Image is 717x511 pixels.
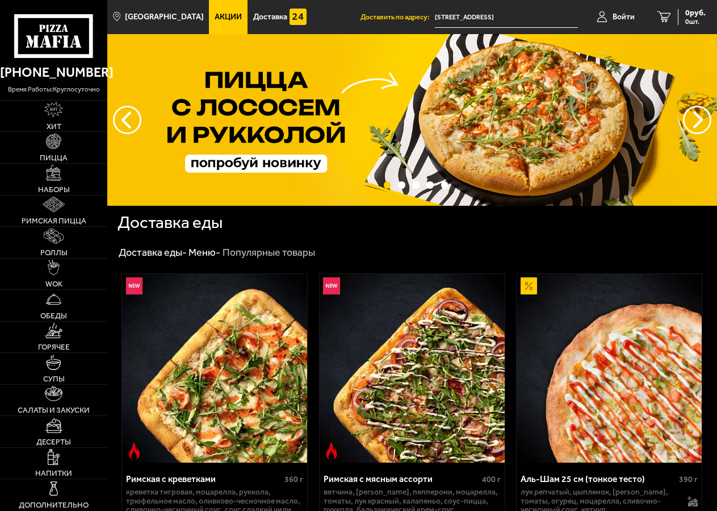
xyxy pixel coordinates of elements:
div: Популярные товары [223,246,315,259]
img: Аль-Шам 25 см (тонкое тесто) [517,274,702,463]
span: Горячее [38,343,70,351]
span: Наборы [38,186,70,193]
button: точки переключения [412,181,420,189]
span: Десерты [36,438,71,446]
span: Войти [613,13,635,21]
span: 390 г [679,475,698,484]
img: 15daf4d41897b9f0e9f617042186c801.svg [290,9,307,26]
button: точки переключения [441,181,448,189]
span: Обеды [40,312,67,319]
span: Римская пицца [22,217,86,225]
img: Римская с креветками [122,274,307,463]
span: 0 шт. [685,18,706,25]
span: Напитки [35,470,72,477]
span: Акции [215,13,242,21]
h1: Доставка еды [118,214,223,231]
span: WOK [45,280,62,288]
button: предыдущий [683,106,711,134]
div: Римская с мясным ассорти [324,474,479,485]
a: Меню- [188,246,220,259]
span: Хит [47,123,61,130]
span: Доставка [253,13,287,21]
a: Доставка еды- [119,246,187,259]
img: Новинка [323,277,340,294]
img: Римская с мясным ассорти [320,274,505,463]
span: 360 г [284,475,303,484]
span: Роллы [40,249,68,256]
a: НовинкаОстрое блюдоРимская с креветками [122,274,307,463]
div: Римская с креветками [126,474,282,485]
span: 0 руб. [685,9,706,17]
button: следующий [113,106,141,134]
span: Доставить по адресу: [360,14,435,21]
button: точки переключения [426,181,434,189]
div: Аль-Шам 25 см (тонкое тесто) [521,474,676,485]
span: Пицца [40,154,68,161]
a: АкционныйАль-Шам 25 см (тонкое тесто) [517,274,702,463]
input: Ваш адрес доставки [435,7,578,28]
a: НовинкаОстрое блюдоРимская с мясным ассорти [320,274,505,463]
span: Супы [43,375,65,383]
span: Салаты и закуски [18,406,90,414]
img: Острое блюдо [126,442,143,459]
img: Острое блюдо [323,442,340,459]
span: 400 г [482,475,501,484]
img: Акционный [521,277,538,294]
img: Новинка [126,277,143,294]
button: точки переключения [384,181,391,189]
span: Дополнительно [19,501,89,509]
button: точки переключения [398,181,405,189]
span: [GEOGRAPHIC_DATA] [125,13,204,21]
